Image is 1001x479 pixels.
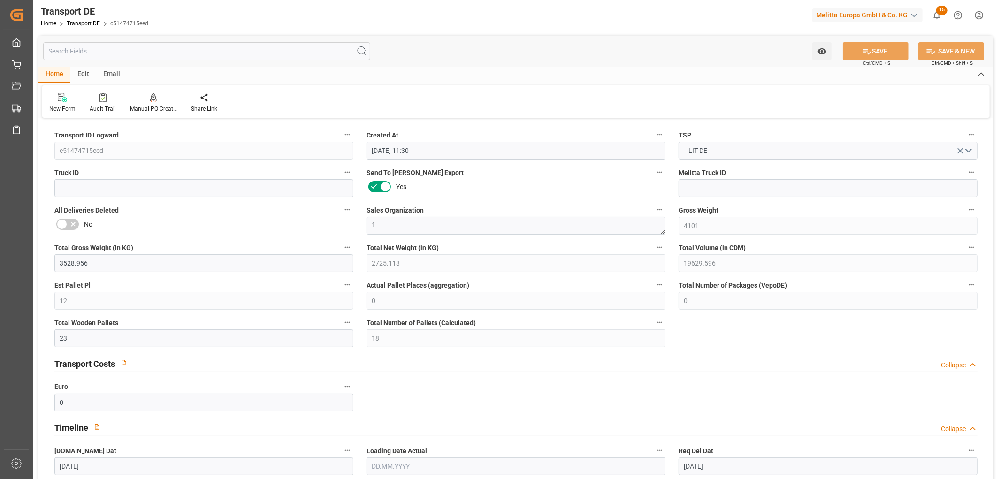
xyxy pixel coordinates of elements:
[367,142,665,160] input: DD.MM.YYYY HH:MM
[653,279,665,291] button: Actual Pallet Places (aggregation)
[54,318,118,328] span: Total Wooden Pallets
[54,243,133,253] span: Total Gross Weight (in KG)
[965,444,978,456] button: Req Del Dat
[653,129,665,141] button: Created At
[367,130,398,140] span: Created At
[965,166,978,178] button: Melitta Truck ID
[41,4,148,18] div: Transport DE
[926,5,948,26] button: show 15 new notifications
[54,130,119,140] span: Transport ID Logward
[88,418,106,436] button: View description
[653,444,665,456] button: Loading Date Actual
[941,360,966,370] div: Collapse
[863,60,890,67] span: Ctrl/CMD + S
[965,204,978,216] button: Gross Weight
[341,279,353,291] button: Est Pallet Pl
[191,105,217,113] div: Share Link
[653,166,665,178] button: Send To [PERSON_NAME] Export
[812,8,923,22] div: Melitta Europa GmbH & Co. KG
[653,204,665,216] button: Sales Organization
[84,220,92,229] span: No
[679,142,978,160] button: open menu
[948,5,969,26] button: Help Center
[684,146,712,156] span: LIT DE
[918,42,984,60] button: SAVE & NEW
[70,67,96,83] div: Edit
[367,205,424,215] span: Sales Organization
[843,42,909,60] button: SAVE
[679,457,978,475] input: DD.MM.YYYY
[54,382,68,392] span: Euro
[367,318,476,328] span: Total Number of Pallets (Calculated)
[341,166,353,178] button: Truck ID
[341,129,353,141] button: Transport ID Logward
[54,357,115,370] h2: Transport Costs
[367,243,439,253] span: Total Net Weight (in KG)
[341,204,353,216] button: All Deliveries Deleted
[67,20,100,27] a: Transport DE
[49,105,76,113] div: New Form
[96,67,127,83] div: Email
[41,20,56,27] a: Home
[54,205,119,215] span: All Deliveries Deleted
[812,42,832,60] button: open menu
[54,457,353,475] input: DD.MM.YYYY
[367,217,665,235] textarea: 1
[367,168,464,178] span: Send To [PERSON_NAME] Export
[679,243,746,253] span: Total Volume (in CDM)
[115,354,133,372] button: View description
[679,168,726,178] span: Melitta Truck ID
[941,424,966,434] div: Collapse
[54,446,116,456] span: [DOMAIN_NAME] Dat
[932,60,973,67] span: Ctrl/CMD + Shift + S
[396,182,406,192] span: Yes
[965,279,978,291] button: Total Number of Packages (VepoDE)
[679,446,713,456] span: Req Del Dat
[341,380,353,393] button: Euro
[38,67,70,83] div: Home
[367,281,469,290] span: Actual Pallet Places (aggregation)
[965,129,978,141] button: TSP
[43,42,370,60] input: Search Fields
[54,168,79,178] span: Truck ID
[341,444,353,456] button: [DOMAIN_NAME] Dat
[54,281,91,290] span: Est Pallet Pl
[936,6,948,15] span: 15
[965,241,978,253] button: Total Volume (in CDM)
[679,281,787,290] span: Total Number of Packages (VepoDE)
[653,241,665,253] button: Total Net Weight (in KG)
[367,446,427,456] span: Loading Date Actual
[90,105,116,113] div: Audit Trail
[653,316,665,328] button: Total Number of Pallets (Calculated)
[341,316,353,328] button: Total Wooden Pallets
[130,105,177,113] div: Manual PO Creation
[341,241,353,253] button: Total Gross Weight (in KG)
[812,6,926,24] button: Melitta Europa GmbH & Co. KG
[679,130,691,140] span: TSP
[679,205,718,215] span: Gross Weight
[54,421,88,434] h2: Timeline
[367,457,665,475] input: DD.MM.YYYY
